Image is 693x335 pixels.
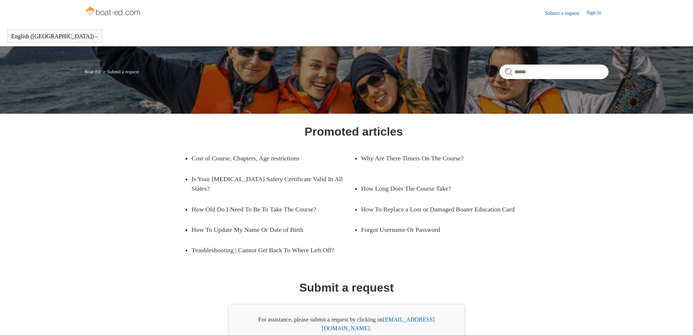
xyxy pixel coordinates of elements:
h1: Submit a request [299,279,394,296]
input: Search [499,65,609,79]
a: Is Your [MEDICAL_DATA] Safety Certificate Valid In All States? [192,169,354,199]
a: Boat-Ed [85,69,100,74]
a: How Old Do I Need To Be To Take The Course? [192,199,343,219]
a: Forgot Username Or Password [361,219,513,240]
a: Sign in [586,9,608,17]
h1: Promoted articles [304,123,403,140]
li: Submit a request [101,69,139,74]
a: How To Update My Name Or Date of Birth [192,219,343,240]
a: How To Replace a Lost or Damaged Boater Education Card [361,199,523,219]
a: Troubleshooting | Cannot Get Back To Where Left Off? [192,240,354,260]
li: Boat-Ed [85,69,102,74]
a: Cost of Course, Chapters, Age restrictions [192,148,343,168]
a: Submit a request [545,9,586,17]
a: Why Are There Timers On The Course? [361,148,513,168]
button: English ([GEOGRAPHIC_DATA]) [11,33,98,40]
a: How Long Does The Course Take? [361,178,513,199]
img: Boat-Ed Help Center home page [85,4,143,19]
